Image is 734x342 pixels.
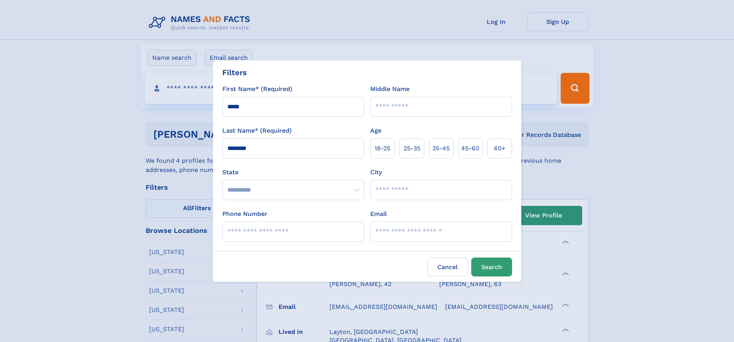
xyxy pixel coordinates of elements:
button: Search [471,258,512,276]
span: 35‑45 [432,144,450,153]
span: 45‑60 [461,144,479,153]
label: Last Name* (Required) [222,126,292,135]
label: City [370,168,382,177]
span: 60+ [494,144,506,153]
label: Age [370,126,381,135]
label: Cancel [427,258,468,276]
span: 25‑35 [403,144,420,153]
label: First Name* (Required) [222,84,292,94]
label: Phone Number [222,209,267,219]
label: State [222,168,364,177]
label: Middle Name [370,84,410,94]
div: Filters [222,67,247,78]
span: 18‑25 [375,144,390,153]
label: Email [370,209,387,219]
